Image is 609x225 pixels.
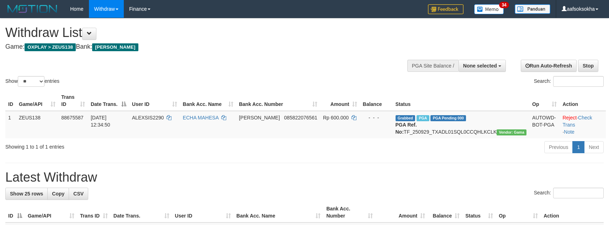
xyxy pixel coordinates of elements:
span: OXPLAY > ZEUS138 [25,43,76,51]
label: Search: [534,188,604,198]
input: Search: [553,76,604,87]
span: ALEXSIS2290 [132,115,164,120]
th: Action [541,202,604,223]
th: Op: activate to sort column ascending [529,91,560,111]
span: [DATE] 12:34:50 [91,115,110,128]
th: Action [560,91,606,111]
td: ZEUS138 [16,111,58,138]
a: Copy [47,188,69,200]
a: Note [564,129,574,135]
a: Next [584,141,604,153]
th: Status: activate to sort column ascending [462,202,496,223]
a: CSV [69,188,88,200]
th: Amount: activate to sort column ascending [376,202,428,223]
span: Grabbed [396,115,415,121]
a: Previous [544,141,573,153]
th: ID [5,91,16,111]
span: Copy 085822076561 to clipboard [284,115,317,120]
button: None selected [459,60,506,72]
th: Balance [360,91,393,111]
a: Check Trans [562,115,592,128]
img: MOTION_logo.png [5,4,59,14]
td: AUTOWD-BOT-PGA [529,111,560,138]
th: Op: activate to sort column ascending [496,202,541,223]
span: PGA Pending [430,115,466,121]
th: Amount: activate to sort column ascending [320,91,360,111]
select: Showentries [18,76,44,87]
img: panduan.png [515,4,550,14]
th: Balance: activate to sort column ascending [428,202,462,223]
th: Bank Acc. Number: activate to sort column ascending [323,202,376,223]
span: Show 25 rows [10,191,43,197]
label: Search: [534,76,604,87]
div: - - - [363,114,390,121]
th: Bank Acc. Number: activate to sort column ascending [236,91,320,111]
th: ID: activate to sort column descending [5,202,25,223]
div: Showing 1 to 1 of 1 entries [5,140,248,150]
span: CSV [73,191,84,197]
img: Feedback.jpg [428,4,464,14]
a: Show 25 rows [5,188,48,200]
th: Bank Acc. Name: activate to sort column ascending [180,91,236,111]
span: 88675587 [61,115,83,120]
th: User ID: activate to sort column ascending [172,202,234,223]
img: Button%20Memo.svg [474,4,504,14]
span: None selected [463,63,497,69]
th: Game/API: activate to sort column ascending [16,91,58,111]
input: Search: [553,188,604,198]
h1: Latest Withdraw [5,170,604,184]
th: Status [393,91,530,111]
h1: Withdraw List [5,26,399,40]
a: Run Auto-Refresh [521,60,577,72]
td: · · [560,111,606,138]
span: Vendor URL: https://trx31.1velocity.biz [497,129,526,135]
a: Reject [562,115,577,120]
h4: Game: Bank: [5,43,399,50]
span: [PERSON_NAME] [239,115,280,120]
span: Marked by aafpengsreynich [417,115,429,121]
th: Game/API: activate to sort column ascending [25,202,77,223]
span: Rp 600.000 [323,115,349,120]
span: 34 [499,2,509,8]
a: Stop [578,60,598,72]
td: 1 [5,111,16,138]
div: PGA Site Balance / [407,60,459,72]
th: Bank Acc. Name: activate to sort column ascending [234,202,324,223]
span: [PERSON_NAME] [92,43,138,51]
th: Trans ID: activate to sort column ascending [58,91,88,111]
th: User ID: activate to sort column ascending [129,91,180,111]
span: Copy [52,191,64,197]
label: Show entries [5,76,59,87]
a: 1 [572,141,584,153]
a: ECHA MAHESA [183,115,218,120]
th: Date Trans.: activate to sort column descending [88,91,129,111]
b: PGA Ref. No: [396,122,417,135]
td: TF_250929_TXADL01SQL0CCQHLKCLK [393,111,530,138]
th: Date Trans.: activate to sort column ascending [111,202,172,223]
th: Trans ID: activate to sort column ascending [77,202,111,223]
